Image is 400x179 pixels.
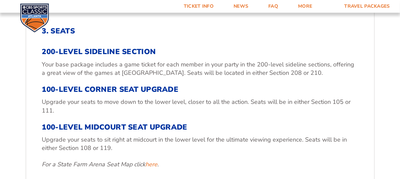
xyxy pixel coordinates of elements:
p: Your base package includes a game ticket for each member in your party in the 200-level sideline ... [42,60,358,77]
p: Upgrade your seats to sit right at midcourt in the lower level for the ultimate viewing experienc... [42,136,358,152]
h3: 100-Level Midcourt Seat Upgrade [42,123,358,132]
a: here [146,160,158,169]
p: Upgrade your seats to move down to the lower level, closer to all the action. Seats will be in ei... [42,98,358,115]
h3: 200-Level Sideline Section [42,47,358,56]
em: For a State Farm Arena Seat Map click . [42,160,159,168]
h2: 3. Seats [42,27,358,35]
img: CBS Sports Classic [20,3,49,32]
h3: 100-Level Corner Seat Upgrade [42,85,358,94]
